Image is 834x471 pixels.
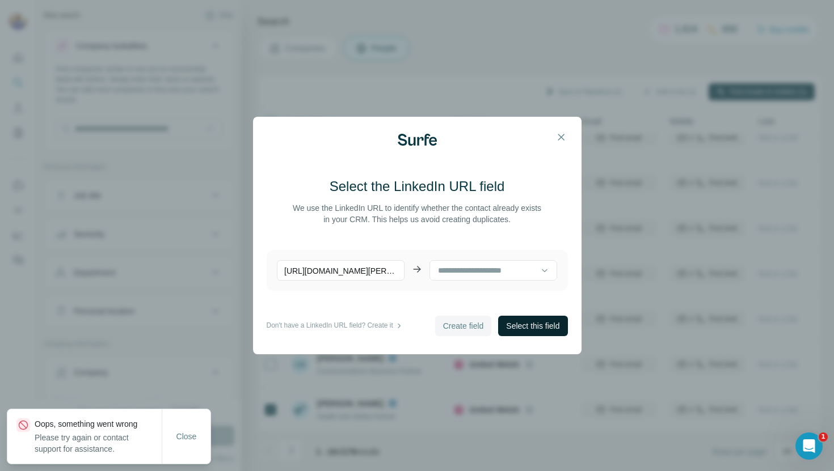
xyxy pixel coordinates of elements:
span: Close [176,431,197,442]
p: [URL][DOMAIN_NAME][PERSON_NAME] [277,260,405,281]
span: Select this field [506,320,559,332]
p: Don't have a LinkedIn URL field? Create it [267,320,393,332]
button: Close [169,426,205,447]
span: 1 [819,432,828,442]
button: Select this field [498,316,567,336]
iframe: Intercom live chat [795,432,823,460]
p: We use the LinkedIn URL to identify whether the contact already exists in your CRM. This helps us... [291,202,544,225]
span: Create field [443,320,484,332]
h3: Select the LinkedIn URL field [330,177,505,196]
p: Please try again or contact support for assistance. [35,432,162,455]
button: Create field [435,316,492,336]
img: Surfe Logo [398,134,437,146]
p: Oops, something went wrong [35,418,162,430]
